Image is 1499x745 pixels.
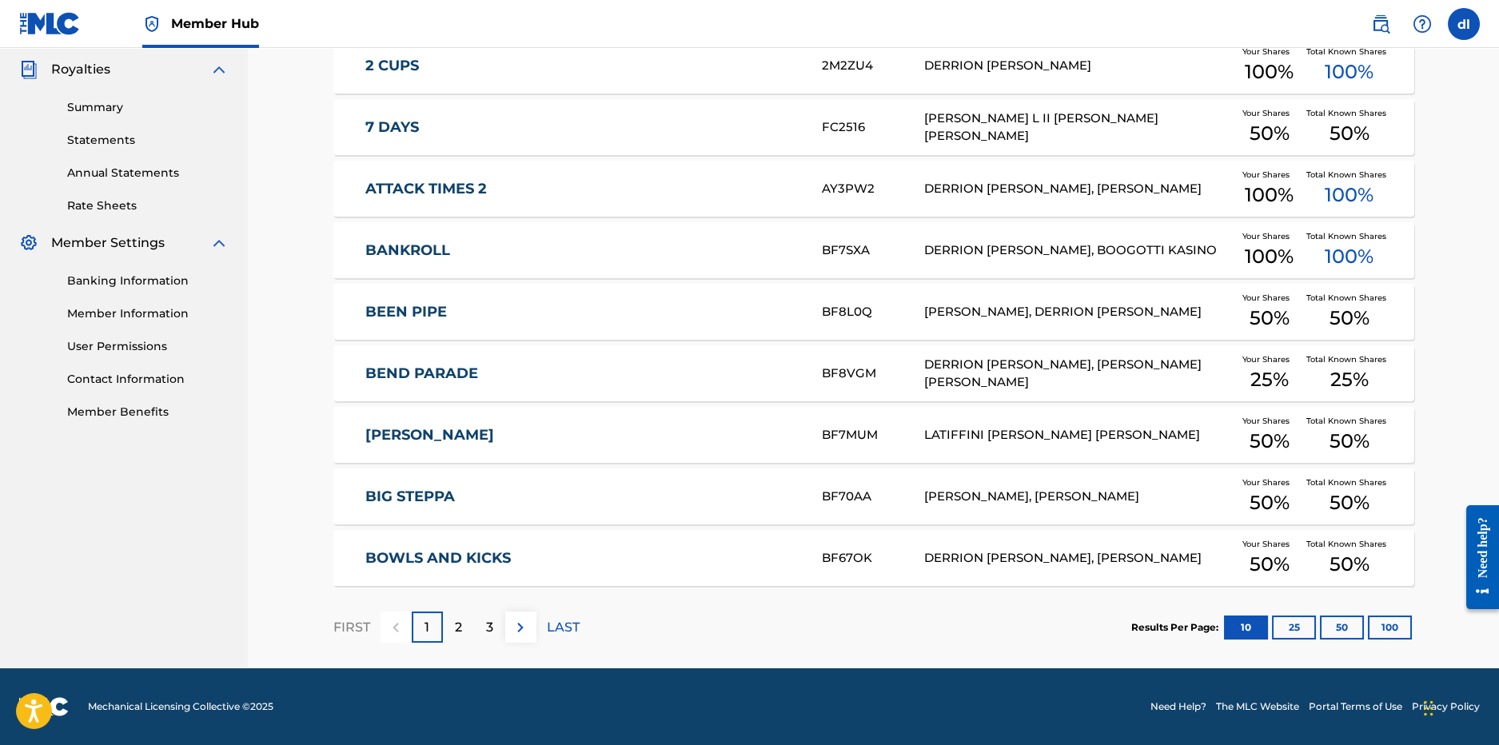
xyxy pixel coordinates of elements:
div: DERRION [PERSON_NAME] [924,57,1232,75]
img: Royalties [19,60,38,79]
a: Portal Terms of Use [1309,699,1402,714]
p: FIRST [333,618,370,637]
div: [PERSON_NAME], [PERSON_NAME] [924,488,1232,506]
img: MLC Logo [19,12,81,35]
span: 50 % [1329,119,1369,148]
img: expand [209,233,229,253]
img: help [1413,14,1432,34]
span: Total Known Shares [1306,107,1392,119]
span: Your Shares [1242,169,1296,181]
button: 50 [1320,616,1364,639]
span: Mechanical Licensing Collective © 2025 [88,699,273,714]
a: Member Information [67,305,229,322]
div: User Menu [1448,8,1480,40]
span: Total Known Shares [1306,292,1392,304]
span: 100 % [1245,181,1294,209]
div: LATIFFINI [PERSON_NAME] [PERSON_NAME] [924,426,1232,444]
span: 100 % [1325,242,1373,271]
iframe: Resource Center [1454,492,1499,621]
span: Your Shares [1242,353,1296,365]
span: Total Known Shares [1306,169,1392,181]
img: logo [19,697,69,716]
span: 50 % [1329,488,1369,517]
a: Summary [67,99,229,116]
span: 50 % [1329,550,1369,579]
div: [PERSON_NAME] L II [PERSON_NAME] [PERSON_NAME] [924,110,1232,145]
span: 25 % [1250,365,1288,394]
span: Royalties [51,60,110,79]
span: 50 % [1249,427,1289,456]
img: Top Rightsholder [142,14,161,34]
span: 100 % [1245,58,1294,86]
span: 50 % [1249,550,1289,579]
div: DERRION [PERSON_NAME], BOOGOTTI KASINO [924,241,1232,260]
a: Privacy Policy [1412,699,1480,714]
a: BEEN PIPE [365,303,800,321]
a: Member Benefits [67,404,229,420]
a: Annual Statements [67,165,229,181]
span: Your Shares [1242,292,1296,304]
a: Contact Information [67,371,229,388]
span: Total Known Shares [1306,353,1392,365]
span: 50 % [1249,304,1289,333]
a: Statements [67,132,229,149]
div: BF8VGM [822,365,924,383]
div: BF7SXA [822,241,924,260]
span: 50 % [1329,304,1369,333]
a: Rate Sheets [67,197,229,214]
div: BF67OK [822,549,924,568]
span: 25 % [1330,365,1368,394]
div: BF70AA [822,488,924,506]
div: BF7MUM [822,426,924,444]
span: Your Shares [1242,415,1296,427]
span: Total Known Shares [1306,476,1392,488]
span: 100 % [1245,242,1294,271]
span: Your Shares [1242,107,1296,119]
div: BF8L0Q [822,303,924,321]
span: Total Known Shares [1306,46,1392,58]
a: Public Search [1365,8,1397,40]
iframe: Chat Widget [1419,668,1499,745]
a: The MLC Website [1216,699,1299,714]
a: ATTACK TIMES 2 [365,180,800,198]
span: Your Shares [1242,538,1296,550]
p: 1 [425,618,429,637]
span: 50 % [1249,488,1289,517]
div: AY3PW2 [822,180,924,198]
span: Total Known Shares [1306,538,1392,550]
p: Results Per Page: [1131,620,1222,635]
div: 2M2ZU4 [822,57,924,75]
span: Your Shares [1242,230,1296,242]
span: Member Settings [51,233,165,253]
p: 3 [486,618,493,637]
span: Member Hub [171,14,259,33]
span: 50 % [1249,119,1289,148]
span: Your Shares [1242,46,1296,58]
a: BEND PARADE [365,365,800,383]
button: 100 [1368,616,1412,639]
span: Total Known Shares [1306,230,1392,242]
span: Total Known Shares [1306,415,1392,427]
img: right [511,618,530,637]
div: DERRION [PERSON_NAME], [PERSON_NAME] [924,180,1232,198]
a: BOWLS AND KICKS [365,549,800,568]
a: BANKROLL [365,241,800,260]
a: User Permissions [67,338,229,355]
a: 2 CUPS [365,57,800,75]
a: [PERSON_NAME] [365,426,800,444]
span: 50 % [1329,427,1369,456]
button: 10 [1224,616,1268,639]
p: LAST [547,618,580,637]
span: Your Shares [1242,476,1296,488]
a: Banking Information [67,273,229,289]
button: 25 [1272,616,1316,639]
a: 7 DAYS [365,118,800,137]
img: Member Settings [19,233,38,253]
img: expand [209,60,229,79]
span: 100 % [1325,181,1373,209]
div: DERRION [PERSON_NAME], [PERSON_NAME] [924,549,1232,568]
div: [PERSON_NAME], DERRION [PERSON_NAME] [924,303,1232,321]
a: Need Help? [1150,699,1206,714]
